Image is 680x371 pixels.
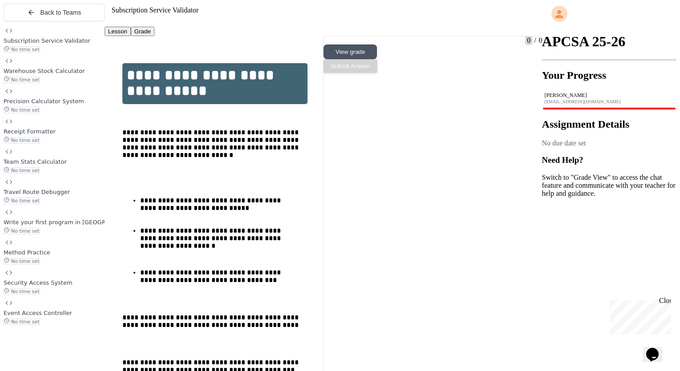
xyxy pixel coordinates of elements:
[606,297,671,335] iframe: chat widget
[4,189,70,195] span: Travel Route Debugger
[4,310,72,316] span: Event Access Controller
[4,228,40,234] span: No time set
[4,279,73,286] span: Security Access System
[4,167,40,174] span: No time set
[4,158,67,165] span: Team Stats Calculator
[545,92,674,99] div: [PERSON_NAME]
[324,59,377,73] button: Submit Answer
[4,37,90,44] span: Subscription Service Validator
[105,27,131,36] button: Lesson
[542,4,676,24] div: My Account
[4,288,40,295] span: No time set
[4,258,40,265] span: No time set
[4,68,85,74] span: Warehouse Stock Calculator
[542,155,676,165] h3: Need Help?
[4,98,84,105] span: Precision Calculator System
[4,4,105,21] button: Back to Teams
[643,335,671,362] iframe: chat widget
[40,9,81,16] span: Back to Teams
[4,4,61,56] div: Chat with us now!Close
[4,198,40,204] span: No time set
[542,173,676,198] p: Switch to "Grade View" to access the chat feature and communicate with your teacher for help and ...
[4,219,145,226] span: Write your first program in [GEOGRAPHIC_DATA].
[4,249,50,256] span: Method Practice
[542,69,676,81] h2: Your Progress
[4,128,56,135] span: Receipt Formatter
[542,118,676,130] h2: Assignment Details
[542,33,676,50] h1: APCSA 25-26
[542,139,676,147] div: No due date set
[4,77,40,83] span: No time set
[131,27,154,36] button: Grade
[4,137,40,144] span: No time set
[324,44,377,59] button: View grade
[4,46,40,53] span: No time set
[4,319,40,325] span: No time set
[4,107,40,113] span: No time set
[537,36,542,44] span: 0
[525,36,532,45] span: 0
[545,99,674,104] div: [EMAIL_ADDRESS][DOMAIN_NAME]
[534,36,536,44] span: /
[331,63,370,69] span: Submit Answer
[112,6,198,14] span: Subscription Service Validator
